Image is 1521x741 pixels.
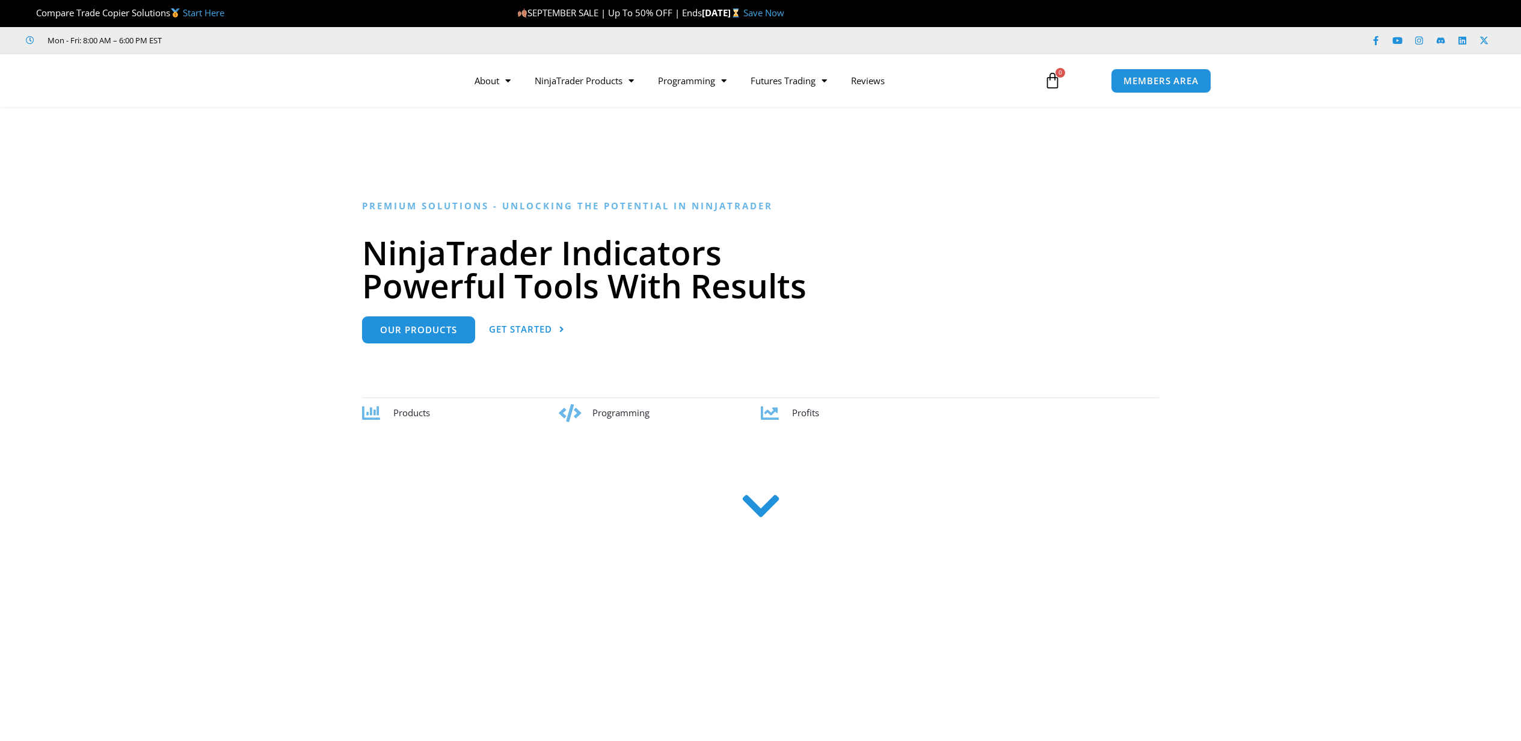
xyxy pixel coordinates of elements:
[702,7,743,19] strong: [DATE]
[462,67,1030,94] nav: Menu
[792,407,819,419] span: Profits
[171,8,180,17] img: 🥇
[362,200,1159,212] h6: Premium Solutions - Unlocking the Potential in NinjaTrader
[1123,76,1199,85] span: MEMBERS AREA
[26,7,224,19] span: Compare Trade Copier Solutions
[518,8,527,17] img: 🍂
[1055,68,1065,78] span: 0
[26,8,35,17] img: 🏆
[517,7,702,19] span: SEPTEMBER SALE | Up To 50% OFF | Ends
[362,316,475,343] a: Our Products
[310,59,439,102] img: LogoAI | Affordable Indicators – NinjaTrader
[380,325,457,334] span: Our Products
[45,33,162,48] span: Mon - Fri: 8:00 AM – 6:00 PM EST
[362,236,1159,302] h1: NinjaTrader Indicators Powerful Tools With Results
[462,67,523,94] a: About
[489,316,565,343] a: Get Started
[1026,63,1079,98] a: 0
[183,7,224,19] a: Start Here
[646,67,739,94] a: Programming
[592,407,650,419] span: Programming
[179,34,359,46] iframe: Customer reviews powered by Trustpilot
[523,67,646,94] a: NinjaTrader Products
[739,67,839,94] a: Futures Trading
[743,7,784,19] a: Save Now
[1111,69,1211,93] a: MEMBERS AREA
[393,407,430,419] span: Products
[839,67,897,94] a: Reviews
[731,8,740,17] img: ⌛
[489,325,552,334] span: Get Started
